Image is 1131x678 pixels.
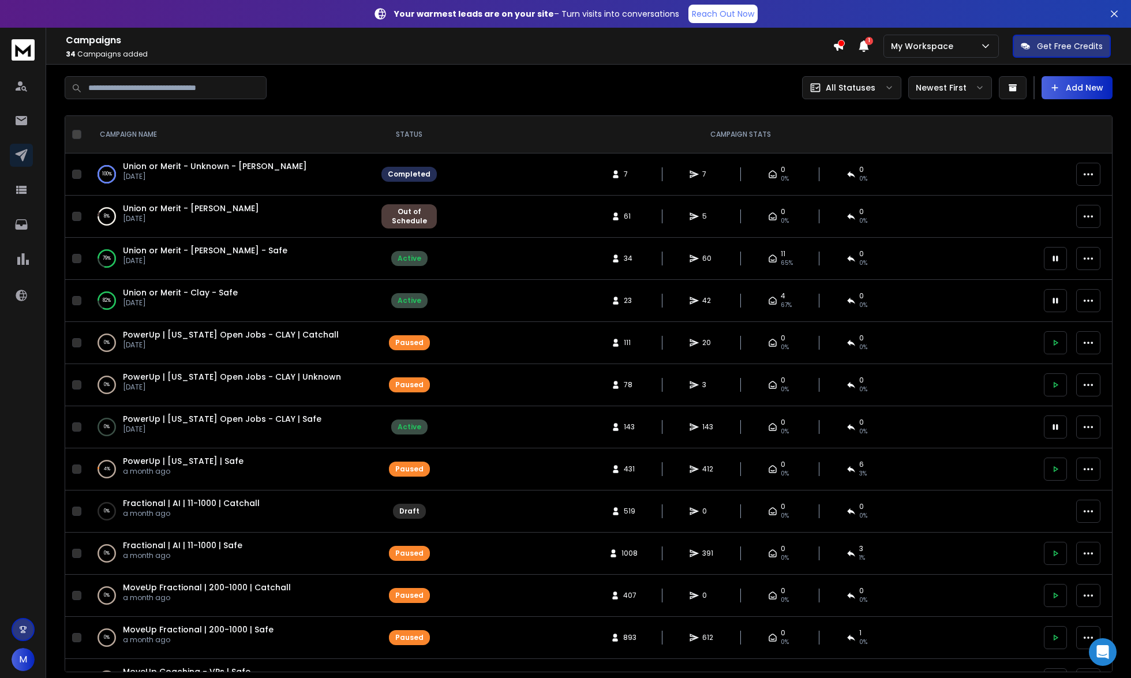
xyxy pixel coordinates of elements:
[123,214,259,223] p: [DATE]
[781,502,785,511] span: 0
[86,116,374,153] th: CAMPAIGN NAME
[891,40,958,52] p: My Workspace
[702,380,714,389] span: 3
[123,582,291,593] span: MoveUp Fractional | 200-1000 | Catchall
[859,469,867,478] span: 3 %
[859,418,864,427] span: 0
[859,207,864,216] span: 0
[859,511,867,520] span: 0%
[104,505,110,517] p: 0 %
[398,254,421,263] div: Active
[1013,35,1111,58] button: Get Free Credits
[623,633,636,642] span: 893
[104,548,110,559] p: 0 %
[781,469,789,478] span: 0%
[781,301,792,310] span: 67 %
[444,116,1037,153] th: CAMPAIGN STATS
[859,291,864,301] span: 0
[624,465,635,474] span: 431
[702,254,714,263] span: 60
[388,170,430,179] div: Completed
[702,633,714,642] span: 612
[781,595,789,605] span: 0%
[859,165,864,174] span: 0
[66,49,76,59] span: 34
[86,153,374,196] td: 100%Union or Merit - Unknown - [PERSON_NAME][DATE]
[123,624,274,635] a: MoveUp Fractional | 200-1000 | Safe
[859,638,867,647] span: 0 %
[859,301,867,310] span: 0 %
[859,174,867,183] span: 0 %
[395,549,424,558] div: Paused
[702,591,714,600] span: 0
[859,628,862,638] span: 1
[781,174,789,183] span: 0%
[12,648,35,671] button: M
[859,427,867,436] span: 0 %
[859,376,864,385] span: 0
[859,216,867,226] span: 0 %
[781,165,785,174] span: 0
[908,76,992,99] button: Newest First
[123,340,339,350] p: [DATE]
[123,455,244,467] a: PowerUp | [US_STATE] | Safe
[86,406,374,448] td: 0%PowerUp | [US_STATE] Open Jobs - CLAY | Safe[DATE]
[623,591,636,600] span: 407
[702,212,714,221] span: 5
[123,540,242,551] span: Fractional | AI | 11-1000 | Safe
[859,334,864,343] span: 0
[395,633,424,642] div: Paused
[859,502,864,511] span: 0
[1042,76,1113,99] button: Add New
[859,544,863,553] span: 3
[86,364,374,406] td: 0%PowerUp | [US_STATE] Open Jobs - CLAY | Unknown[DATE]
[123,413,321,425] a: PowerUp | [US_STATE] Open Jobs - CLAY | Safe
[621,549,638,558] span: 1008
[702,422,714,432] span: 143
[398,296,421,305] div: Active
[123,256,287,265] p: [DATE]
[859,460,864,469] span: 6
[624,422,635,432] span: 143
[104,463,110,475] p: 4 %
[123,509,260,518] p: a month ago
[86,575,374,617] td: 0%MoveUp Fractional | 200-1000 | Catchalla month ago
[104,590,110,601] p: 0 %
[859,595,867,605] span: 0%
[394,8,679,20] p: – Turn visits into conversations
[859,343,867,352] span: 0 %
[781,207,785,216] span: 0
[624,380,635,389] span: 78
[104,421,110,433] p: 0 %
[395,465,424,474] div: Paused
[123,666,250,677] span: MoveUp Coaching - VPs | Safe
[123,635,274,645] p: a month ago
[781,343,789,352] span: 0%
[781,259,793,268] span: 65 %
[66,33,833,47] h1: Campaigns
[702,170,714,179] span: 7
[104,211,110,222] p: 8 %
[702,338,714,347] span: 20
[123,298,238,308] p: [DATE]
[395,380,424,389] div: Paused
[123,383,341,392] p: [DATE]
[781,385,789,394] span: 0%
[781,460,785,469] span: 0
[859,385,867,394] span: 0 %
[123,245,287,256] span: Union or Merit - [PERSON_NAME] - Safe
[781,511,789,520] span: 0%
[865,37,873,45] span: 1
[781,553,789,563] span: 0%
[398,422,421,432] div: Active
[399,507,420,516] div: Draft
[66,50,833,59] p: Campaigns added
[123,497,260,509] a: Fractional | AI | 11-1000 | Catchall
[702,465,714,474] span: 412
[781,544,785,553] span: 0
